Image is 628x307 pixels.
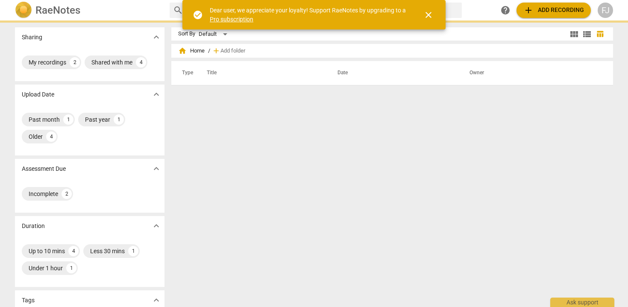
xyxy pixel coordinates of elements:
[569,29,579,39] span: view_module
[22,222,45,231] p: Duration
[220,48,245,54] span: Add folder
[90,247,125,255] div: Less 30 mins
[550,298,614,307] div: Ask support
[193,10,203,20] span: check_circle
[150,88,163,101] button: Show more
[500,5,511,15] span: help
[35,4,80,16] h2: RaeNotes
[150,162,163,175] button: Show more
[29,264,63,272] div: Under 1 hour
[22,90,54,99] p: Upload Date
[178,47,205,55] span: Home
[598,3,613,18] button: FJ
[22,33,42,42] p: Sharing
[212,47,220,55] span: add
[29,132,43,141] div: Older
[459,61,604,85] th: Owner
[136,57,146,67] div: 4
[208,48,210,54] span: /
[46,132,56,142] div: 4
[68,246,79,256] div: 4
[150,294,163,307] button: Show more
[582,29,592,39] span: view_list
[22,164,66,173] p: Assessment Due
[15,2,32,19] img: Logo
[70,57,80,67] div: 2
[29,190,58,198] div: Incomplete
[581,28,593,41] button: List view
[523,5,534,15] span: add
[114,114,124,125] div: 1
[63,114,73,125] div: 1
[151,164,161,174] span: expand_more
[150,219,163,232] button: Show more
[85,115,110,124] div: Past year
[151,295,161,305] span: expand_more
[151,32,161,42] span: expand_more
[498,3,513,18] a: Help
[91,58,132,67] div: Shared with me
[22,296,35,305] p: Tags
[128,246,138,256] div: 1
[568,28,581,41] button: Tile view
[418,5,439,25] button: Close
[151,89,161,99] span: expand_more
[327,61,459,85] th: Date
[29,247,65,255] div: Up to 10 mins
[178,47,187,55] span: home
[15,2,163,19] a: LogoRaeNotes
[210,6,408,23] div: Dear user, we appreciate your loyalty! Support RaeNotes by upgrading to a
[151,221,161,231] span: expand_more
[423,10,434,20] span: close
[62,189,72,199] div: 2
[199,27,230,41] div: Default
[66,263,76,273] div: 1
[175,61,197,85] th: Type
[523,5,584,15] span: Add recording
[29,58,66,67] div: My recordings
[178,31,195,37] div: Sort By
[29,115,60,124] div: Past month
[197,61,327,85] th: Title
[516,3,591,18] button: Upload
[210,16,253,23] a: Pro subscription
[593,28,606,41] button: Table view
[150,31,163,44] button: Show more
[173,5,183,15] span: search
[596,30,604,38] span: table_chart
